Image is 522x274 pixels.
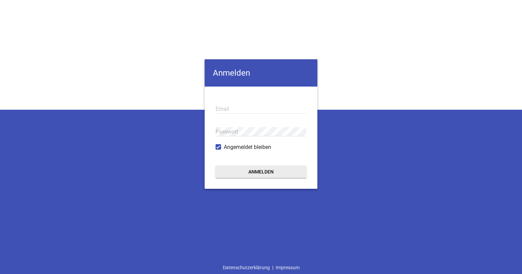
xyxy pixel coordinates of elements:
[273,261,302,274] a: Impressum
[220,261,302,274] div: |
[216,166,306,178] button: Anmelden
[224,143,271,151] span: Angemeldet bleiben
[220,261,272,274] a: Datenschutzerklärung
[205,59,317,87] h4: Anmelden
